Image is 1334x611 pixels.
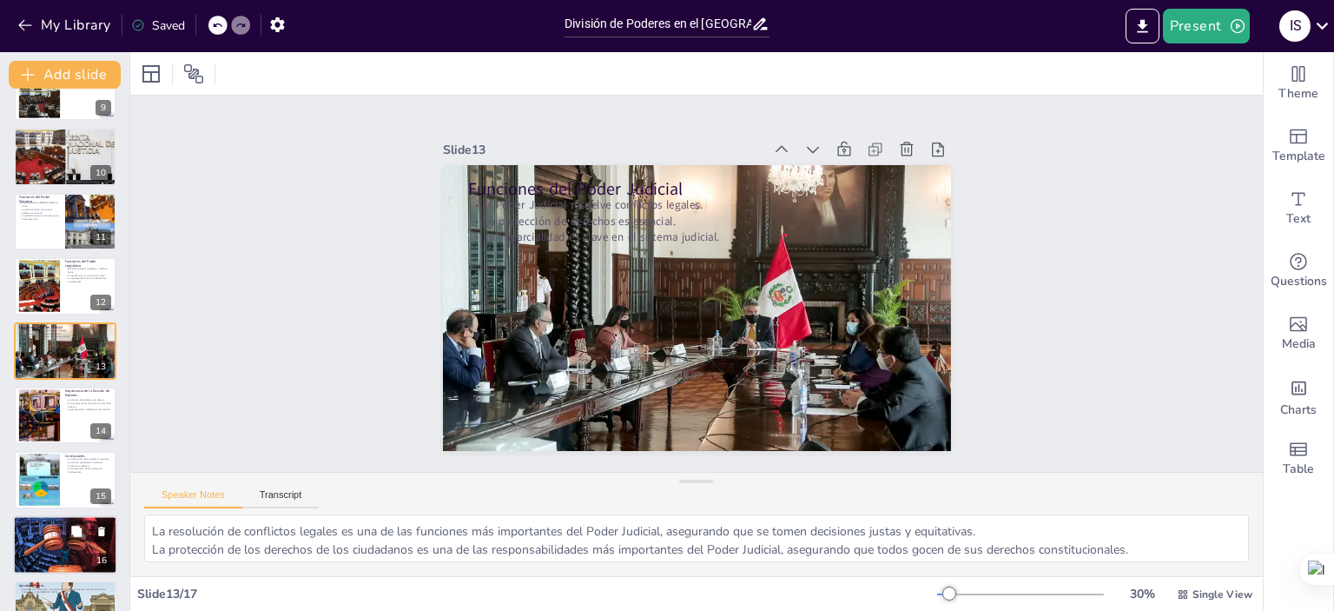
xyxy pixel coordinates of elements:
[19,208,60,214] p: La administración de recursos públicos es esencial.
[443,142,763,158] div: Slide 13
[19,335,111,338] p: La imparcialidad es clave en el sistema judicial.
[65,268,111,274] p: El Poder Legislativo elabora y modifica leyes.
[468,229,925,244] p: La imparcialidad es clave en el sistema judicial.
[1264,115,1333,177] div: Add ready made slides
[96,100,111,116] div: 9
[14,387,116,444] div: 14
[131,17,185,34] div: Saved
[1264,365,1333,428] div: Add charts and graphs
[1280,401,1317,420] span: Charts
[137,60,165,88] div: Layout
[14,128,116,185] div: 10
[144,489,242,508] button: Speaker Notes
[65,389,111,398] p: Importancia de la División de Poderes
[65,259,111,269] p: Funciones del Poder Legislativo
[66,521,87,541] button: Duplicate Slide
[468,197,925,213] p: El Poder Judicial resuelve conflictos legales.
[468,213,925,229] p: La protección de derechos es esencial.
[1279,9,1311,43] button: i s
[19,588,111,594] p: Agradecemos su atención y participación en esta presentación sobre la División de Poderes en el [...
[19,195,60,204] p: Funciones del Poder Ejecutivo
[1282,335,1316,354] span: Media
[65,408,111,412] p: La participación ciudadana es promovida.
[90,423,111,439] div: 14
[1264,240,1333,302] div: Get real-time input from your audience
[18,521,112,530] p: - Constitución Política del Perú. - [PERSON_NAME] (2020). La División de Poderes en el [GEOGRAPHI...
[19,214,60,220] p: La política exterior es dirigida por el Poder Ejecutivo.
[1163,9,1250,43] button: Present
[1271,272,1327,291] span: Questions
[90,488,111,504] div: 15
[19,202,60,208] p: Implementación [PERSON_NAME] es clave.
[65,468,111,474] p: La comprensión de los poderes es fundamental.
[91,553,112,568] div: 16
[65,402,111,408] p: La transparencia se fomenta a través de la división.
[1264,52,1333,115] div: Change the overall theme
[19,130,111,136] p: Defensoría del Pueblo
[19,135,111,138] p: La Defensoría investiga quejas sobre derechos humanos.
[1283,460,1314,479] span: Table
[9,61,121,89] button: Add slide
[18,518,112,523] p: Bibliografía
[19,329,111,332] p: El Poder Judicial resuelve conflictos legales.
[90,165,111,181] div: 10
[14,257,116,315] div: 12
[1264,177,1333,240] div: Add text boxes
[65,399,111,402] p: La división de poderes evita abusos.
[13,515,117,574] div: 16
[65,454,111,459] p: Conclusiones
[242,489,320,508] button: Transcript
[19,583,111,588] p: Agradecimientos
[65,462,111,468] p: La división de poderes fomenta la confianza ciudadana.
[1264,302,1333,365] div: Add images, graphics, shapes or video
[65,277,111,283] p: La representación de la ciudadanía es fundamental.
[19,332,111,335] p: La protección de derechos es esencial.
[1272,147,1325,166] span: Template
[183,63,204,84] span: Position
[14,322,116,380] div: 13
[13,11,118,39] button: My Library
[1286,209,1311,229] span: Text
[1126,9,1159,43] button: Export to PowerPoint
[1121,586,1163,602] div: 30 %
[1264,428,1333,490] div: Add a table
[1192,588,1252,601] span: Single View
[90,295,111,310] div: 12
[1278,84,1318,103] span: Theme
[90,359,111,375] div: 13
[14,193,116,250] div: 11
[19,324,111,329] p: Funciones del Poder Judicial
[468,177,925,201] p: Funciones del Poder Judicial
[137,586,937,602] div: Slide 13 / 17
[14,63,116,121] div: 9
[14,451,116,508] div: 15
[19,141,111,144] p: La promoción de políticas públicas es esencial.
[1279,10,1311,42] div: i s
[19,137,111,141] p: La Defensoría actúa como intermediario entre ciudadanos y Estado.
[90,229,111,245] div: 11
[65,458,111,462] p: La interacción entre poderes es esencial.
[144,515,1249,562] textarea: La resolución de conflictos legales es una de las funciones más importantes del Poder Judicial, a...
[91,521,112,541] button: Delete Slide
[65,274,111,277] p: La fiscalización es una función clave.
[565,11,751,37] input: Insert title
